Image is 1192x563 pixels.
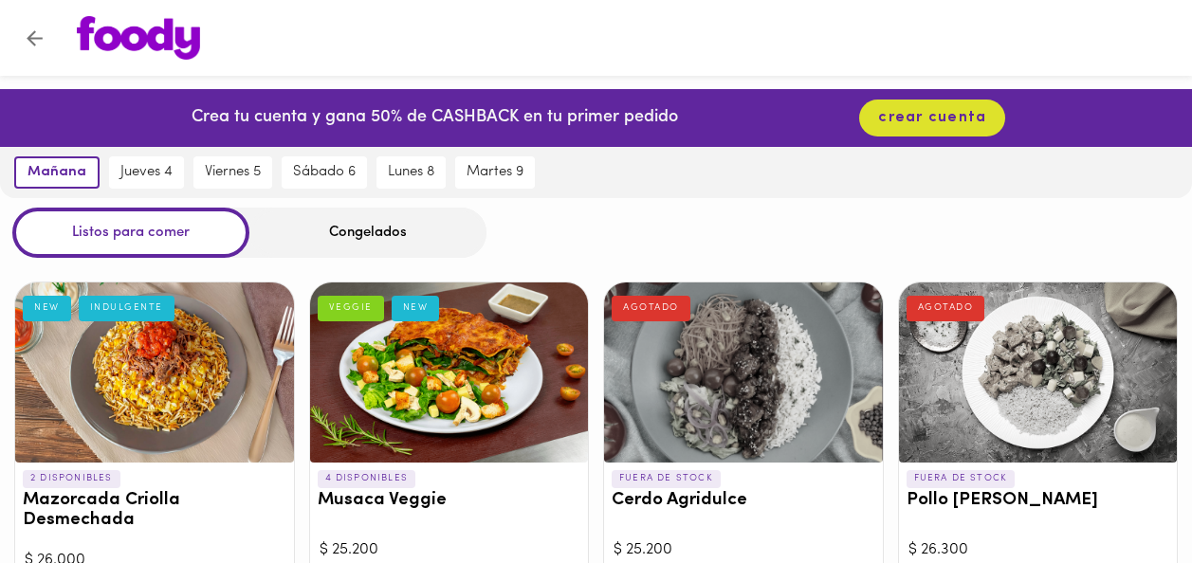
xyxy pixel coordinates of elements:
button: crear cuenta [859,100,1005,136]
div: Congelados [249,208,486,258]
p: 4 DISPONIBLES [318,470,416,487]
h3: Musaca Veggie [318,491,581,511]
span: viernes 5 [205,164,261,181]
div: NEW [392,296,440,320]
div: $ 25.200 [320,539,579,561]
span: martes 9 [467,164,523,181]
button: sábado 6 [282,156,367,189]
button: viernes 5 [193,156,272,189]
p: 2 DISPONIBLES [23,470,120,487]
p: Crea tu cuenta y gana 50% de CASHBACK en tu primer pedido [192,106,678,131]
div: Mazorcada Criolla Desmechada [15,282,294,463]
button: lunes 8 [376,156,446,189]
div: AGOTADO [907,296,985,320]
img: logo.png [77,16,200,60]
div: VEGGIE [318,296,384,320]
span: sábado 6 [293,164,356,181]
button: martes 9 [455,156,535,189]
h3: Mazorcada Criolla Desmechada [23,491,286,531]
span: crear cuenta [878,109,986,127]
div: NEW [23,296,71,320]
div: Cerdo Agridulce [604,282,883,463]
div: INDULGENTE [79,296,174,320]
div: Pollo Tikka Massala [899,282,1178,463]
div: $ 25.200 [614,539,873,561]
span: jueves 4 [120,164,173,181]
span: lunes 8 [388,164,434,181]
h3: Cerdo Agridulce [612,491,875,511]
button: mañana [14,156,100,189]
p: FUERA DE STOCK [907,470,1016,487]
h3: Pollo [PERSON_NAME] [907,491,1170,511]
div: AGOTADO [612,296,690,320]
p: FUERA DE STOCK [612,470,721,487]
button: Volver [11,15,58,62]
span: mañana [28,164,86,181]
div: Musaca Veggie [310,282,589,463]
button: jueves 4 [109,156,184,189]
div: Listos para comer [12,208,249,258]
div: $ 26.300 [908,539,1168,561]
